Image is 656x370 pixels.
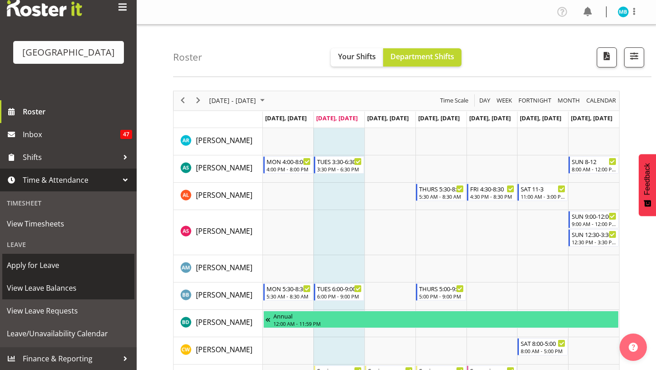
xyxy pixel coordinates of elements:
[196,289,252,300] a: [PERSON_NAME]
[23,105,132,118] span: Roster
[585,95,617,106] span: calendar
[263,311,619,328] div: Braedyn Dykes"s event - Annual Begin From Sunday, August 24, 2025 at 12:00:00 AM GMT+12:00 Ends A...
[192,95,205,106] button: Next
[174,310,263,337] td: Braedyn Dykes resource
[2,212,134,235] a: View Timesheets
[196,163,252,173] span: [PERSON_NAME]
[120,130,132,139] span: 47
[317,284,362,293] div: TUES 6:00-9:00
[208,95,257,106] span: [DATE] - [DATE]
[173,52,202,62] h4: Roster
[521,184,565,193] div: SAT 11-3
[174,183,263,210] td: Alex Laverty resource
[273,320,616,327] div: 12:00 AM - 11:59 PM
[206,91,270,110] div: August 25 - 31, 2025
[23,150,118,164] span: Shifts
[190,91,206,110] div: next period
[331,48,383,67] button: Your Shifts
[174,337,263,365] td: Cain Wilson resource
[439,95,469,106] span: Time Scale
[266,157,311,166] div: MON 4:00-8:00
[177,95,189,106] button: Previous
[518,184,568,201] div: Alex Laverty"s event - SAT 11-3 Begin From Saturday, August 30, 2025 at 11:00:00 AM GMT+12:00 End...
[196,262,252,273] a: [PERSON_NAME]
[571,114,612,122] span: [DATE], [DATE]
[174,255,263,283] td: Angus McLeay resource
[643,163,651,195] span: Feedback
[317,157,362,166] div: TUES 3:30-6:30
[2,322,134,345] a: Leave/Unavailability Calendar
[572,211,616,221] div: SUN 9:00-12:00
[174,210,263,255] td: Alex Sansom resource
[470,193,515,200] div: 4:30 PM - 8:30 PM
[317,293,362,300] div: 6:00 PM - 9:00 PM
[196,226,252,236] a: [PERSON_NAME]
[196,190,252,200] span: [PERSON_NAME]
[572,238,616,246] div: 12:30 PM - 3:30 PM
[174,155,263,183] td: Ajay Smith resource
[624,47,644,67] button: Filter Shifts
[470,184,515,193] div: FRI 4:30-8:30
[175,91,190,110] div: previous period
[7,258,130,272] span: Apply for Leave
[7,304,130,318] span: View Leave Requests
[469,114,511,122] span: [DATE], [DATE]
[585,95,618,106] button: Month
[2,299,134,322] a: View Leave Requests
[629,343,638,352] img: help-xxl-2.png
[273,311,616,320] div: Annual
[383,48,461,67] button: Department Shifts
[338,51,376,62] span: Your Shifts
[419,193,464,200] div: 5:30 AM - 8:30 AM
[639,154,656,216] button: Feedback - Show survey
[22,46,115,59] div: [GEOGRAPHIC_DATA]
[478,95,492,106] button: Timeline Day
[23,173,118,187] span: Time & Attendance
[7,327,130,340] span: Leave/Unavailability Calendar
[7,217,130,231] span: View Timesheets
[196,344,252,355] a: [PERSON_NAME]
[314,156,364,174] div: Ajay Smith"s event - TUES 3:30-6:30 Begin From Tuesday, August 26, 2025 at 3:30:00 PM GMT+12:00 E...
[518,95,552,106] span: Fortnight
[419,184,464,193] div: THURS 5:30-8:30
[478,95,491,106] span: Day
[2,254,134,277] a: Apply for Leave
[266,293,311,300] div: 5:30 AM - 8:30 AM
[418,114,460,122] span: [DATE], [DATE]
[208,95,269,106] button: August 2025
[496,95,513,106] span: Week
[265,114,307,122] span: [DATE], [DATE]
[416,283,466,301] div: Bradley Barton"s event - THURS 5:00-9:00 Begin From Thursday, August 28, 2025 at 5:00:00 PM GMT+1...
[521,347,565,355] div: 8:00 AM - 5:00 PM
[572,220,616,227] div: 9:00 AM - 12:00 PM
[2,277,134,299] a: View Leave Balances
[2,194,134,212] div: Timesheet
[174,283,263,310] td: Bradley Barton resource
[618,6,629,17] img: madison-brown11454.jpg
[597,47,617,67] button: Download a PDF of the roster according to the set date range.
[390,51,454,62] span: Department Shifts
[569,156,619,174] div: Ajay Smith"s event - SUN 8-12 Begin From Sunday, August 31, 2025 at 8:00:00 AM GMT+12:00 Ends At ...
[569,229,619,247] div: Alex Sansom"s event - SUN 12:30-3:30 Begin From Sunday, August 31, 2025 at 12:30:00 PM GMT+12:00 ...
[572,165,616,173] div: 8:00 AM - 12:00 PM
[314,283,364,301] div: Bradley Barton"s event - TUES 6:00-9:00 Begin From Tuesday, August 26, 2025 at 6:00:00 PM GMT+12:...
[174,128,263,155] td: Addison Robertson resource
[196,262,252,272] span: [PERSON_NAME]
[196,135,252,146] a: [PERSON_NAME]
[572,157,616,166] div: SUN 8-12
[317,165,362,173] div: 3:30 PM - 6:30 PM
[266,284,311,293] div: MON 5:30-8:30
[196,290,252,300] span: [PERSON_NAME]
[367,114,409,122] span: [DATE], [DATE]
[196,317,252,328] a: [PERSON_NAME]
[196,135,252,145] span: [PERSON_NAME]
[439,95,470,106] button: Time Scale
[263,156,313,174] div: Ajay Smith"s event - MON 4:00-8:00 Begin From Monday, August 25, 2025 at 4:00:00 PM GMT+12:00 End...
[2,235,134,254] div: Leave
[7,281,130,295] span: View Leave Balances
[263,283,313,301] div: Bradley Barton"s event - MON 5:30-8:30 Begin From Monday, August 25, 2025 at 5:30:00 AM GMT+12:00...
[416,184,466,201] div: Alex Laverty"s event - THURS 5:30-8:30 Begin From Thursday, August 28, 2025 at 5:30:00 AM GMT+12:...
[520,114,561,122] span: [DATE], [DATE]
[419,284,464,293] div: THURS 5:00-9:00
